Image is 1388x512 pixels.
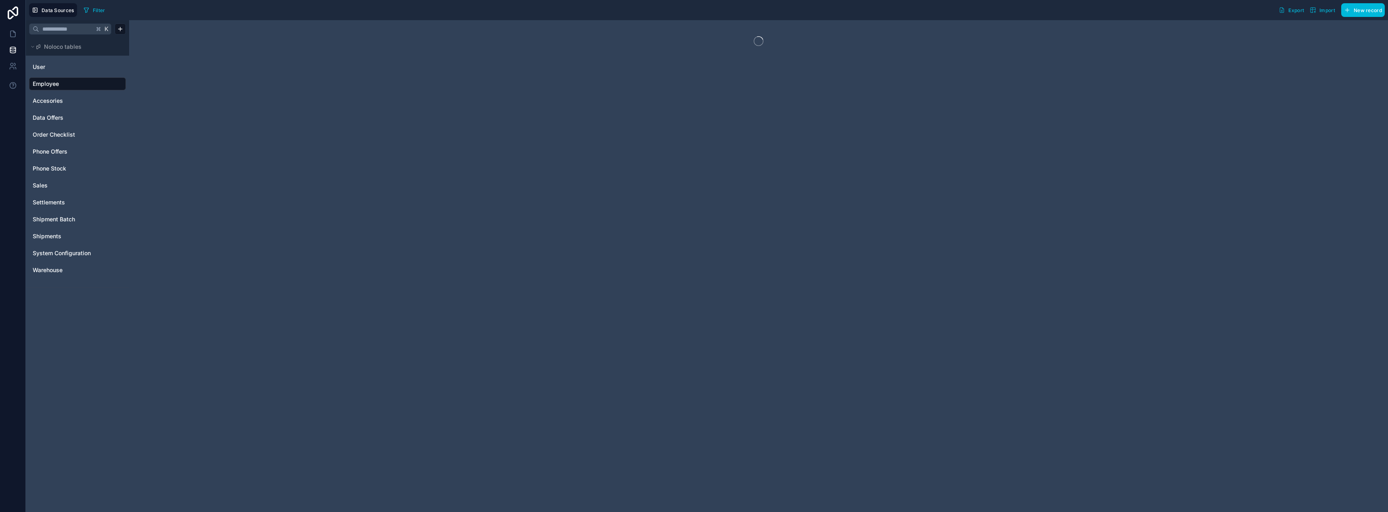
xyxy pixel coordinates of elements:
div: Phone Offers [29,145,126,158]
span: System Configuration [33,249,91,257]
span: Phone Offers [33,148,67,156]
a: System Configuration [33,249,121,257]
span: Employee [33,80,59,88]
span: Filter [93,7,105,13]
div: User [29,60,126,73]
span: New record [1354,7,1382,13]
button: Data Sources [29,3,77,17]
a: Phone Stock [33,164,121,173]
div: System Configuration [29,247,126,260]
button: Filter [80,4,108,16]
button: Import [1307,3,1338,17]
a: Order Checklist [33,131,121,139]
span: Phone Stock [33,164,66,173]
button: Noloco tables [29,41,121,52]
a: Shipments [33,232,121,240]
div: Employee [29,77,126,90]
div: Settlements [29,196,126,209]
a: Accesories [33,97,121,105]
div: Shipment Batch [29,213,126,226]
div: Order Checklist [29,128,126,141]
div: Data Offers [29,111,126,124]
a: Data Offers [33,114,121,122]
div: Phone Stock [29,162,126,175]
button: New record [1341,3,1385,17]
a: Phone Offers [33,148,121,156]
a: Sales [33,181,121,189]
span: Settlements [33,198,65,206]
span: Accesories [33,97,63,105]
span: Import [1319,7,1335,13]
a: Shipment Batch [33,215,121,223]
a: Settlements [33,198,121,206]
span: Data Offers [33,114,63,122]
span: Order Checklist [33,131,75,139]
span: Shipment Batch [33,215,75,223]
span: Shipments [33,232,61,240]
button: Export [1276,3,1307,17]
span: Data Sources [42,7,74,13]
div: Sales [29,179,126,192]
span: Sales [33,181,48,189]
span: Warehouse [33,266,63,274]
a: Warehouse [33,266,121,274]
a: New record [1338,3,1385,17]
div: Shipments [29,230,126,243]
a: User [33,63,121,71]
span: Export [1288,7,1304,13]
span: Noloco tables [44,43,82,51]
div: Accesories [29,94,126,107]
a: Employee [33,80,121,88]
div: Warehouse [29,264,126,277]
span: User [33,63,45,71]
span: K [104,26,109,32]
